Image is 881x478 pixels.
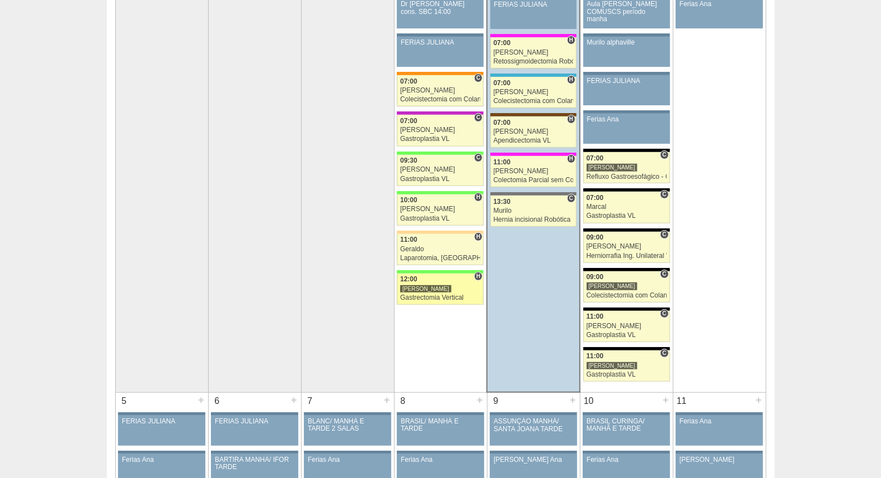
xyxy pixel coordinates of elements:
span: 09:00 [587,273,604,281]
span: 11:00 [494,158,511,166]
span: Consultório [660,230,668,239]
span: Hospital [567,115,575,124]
div: Geraldo [400,246,480,253]
div: Marcal [587,203,667,211]
span: Hospital [474,193,483,202]
div: [PERSON_NAME] [587,282,638,290]
div: Retossigmoidectomia Robótica [494,58,574,65]
div: Hernia incisional Robótica [494,216,574,223]
div: 5 [116,393,133,409]
span: Hospital [567,75,575,84]
div: [PERSON_NAME] Ana [494,456,573,464]
div: Gastroplastia VL [400,175,480,183]
a: Murilo alphaville [583,37,670,67]
div: 8 [395,393,412,409]
div: [PERSON_NAME] [587,323,667,330]
div: BRASIL/ MANHÃ E TARDE [401,418,480,432]
div: Gastroplastia VL [400,135,480,143]
a: C 07:00 [PERSON_NAME] Refluxo Gastroesofágico - Cirurgia VL [583,152,670,183]
a: H 12:00 [PERSON_NAME] Gastrectomia Vertical [397,274,484,305]
div: Key: Aviso [583,412,670,416]
a: FERIAS JULIANA [397,37,484,67]
div: FERIAS JULIANA [215,418,294,425]
div: Key: Neomater [490,74,577,77]
div: [PERSON_NAME] [494,128,574,135]
a: BLANC/ MANHÃ E TARDE 2 SALAS [304,416,391,446]
span: Hospital [567,154,575,163]
div: Key: Bartira [397,231,484,234]
div: BRASIL CURINGA/ MANHÃ E TARDE [587,418,666,432]
div: FERIAS JULIANA [122,418,201,425]
div: [PERSON_NAME] [400,206,480,213]
div: Ferias Ana [401,456,480,464]
div: [PERSON_NAME] [587,243,667,250]
div: Colecistectomia com Colangiografia VL [587,292,667,299]
a: H 11:00 [PERSON_NAME] Colectomia Parcial sem Colostomia VL [490,156,577,187]
span: 11:00 [400,236,417,243]
div: Refluxo Gastroesofágico - Cirurgia VL [587,173,667,181]
div: Key: Aviso [304,451,391,454]
span: 12:00 [400,275,417,283]
a: H 07:00 [PERSON_NAME] Retossigmoidectomia Robótica [490,37,577,69]
div: Key: Aviso [211,412,298,416]
div: Ferias Ana [680,1,759,8]
div: Key: Aviso [490,451,577,454]
div: [PERSON_NAME] [494,89,574,96]
a: FERIAS JULIANA [211,416,298,446]
span: 07:00 [400,117,417,125]
a: C 09:00 [PERSON_NAME] Herniorrafia Ing. Unilateral VL [583,232,670,263]
div: [PERSON_NAME] [400,285,451,293]
div: 6 [209,393,226,409]
div: Key: Aviso [583,72,670,75]
a: H 07:00 [PERSON_NAME] Colecistectomia com Colangiografia VL [490,77,577,108]
div: Key: São Luiz - SCS [397,72,484,75]
div: Key: Brasil [397,191,484,194]
div: [PERSON_NAME] [400,166,480,173]
div: Apendicectomia VL [494,137,574,144]
div: Key: Santa Catarina [490,192,577,196]
a: C 11:00 [PERSON_NAME] Gastroplastia VL [583,350,670,382]
span: 13:30 [494,198,511,206]
span: Consultório [660,309,668,318]
span: 07:00 [587,194,604,202]
div: Murilo [494,207,574,214]
div: Gastroplastia VL [587,212,667,220]
a: C 09:00 [PERSON_NAME] Colecistectomia com Colangiografia VL [583,271,670,303]
div: Key: Pro Matre [490,34,577,37]
div: Key: Aviso [118,412,205,416]
div: Ferias Ana [587,116,666,123]
span: 11:00 [587,352,604,360]
span: Consultório [660,190,668,199]
div: FERIAS JULIANA [401,39,480,46]
div: Gastroplastia VL [587,331,667,339]
div: 9 [488,393,505,409]
span: 07:00 [494,79,511,87]
span: Consultório [660,270,668,279]
div: BLANC/ MANHÃ E TARDE 2 SALAS [308,418,387,432]
div: Key: Brasil [397,152,484,155]
a: Ferias Ana [583,114,670,144]
a: BRASIL/ MANHÃ E TARDE [397,416,484,446]
div: + [661,393,671,407]
div: Murilo alphaville [587,39,666,46]
div: Colectomia Parcial sem Colostomia VL [494,177,574,184]
a: C 07:00 [PERSON_NAME] Colecistectomia com Colangiografia VL [397,75,484,106]
div: BARTIRA MANHÃ/ IFOR TARDE [215,456,294,471]
div: [PERSON_NAME] [680,456,759,464]
div: Key: Aviso [304,412,391,416]
div: Herniorrafia Ing. Unilateral VL [587,252,667,260]
div: Key: Blanc [583,188,670,192]
a: C 13:30 Murilo Hernia incisional Robótica [490,196,577,227]
a: H 07:00 [PERSON_NAME] Apendicectomia VL [490,116,577,148]
div: Key: Blanc [583,149,670,152]
div: Key: Aviso [397,451,484,454]
a: H 11:00 Geraldo Laparotomia, [GEOGRAPHIC_DATA], Drenagem, Bridas VL [397,234,484,265]
span: Hospital [567,36,575,45]
div: Colecistectomia com Colangiografia VL [400,96,480,103]
span: Hospital [474,272,483,281]
div: [PERSON_NAME] [400,126,480,134]
div: Aula [PERSON_NAME] COMUSCS período manha [587,1,666,23]
div: + [754,393,764,407]
div: Key: Aviso [118,451,205,454]
a: C 09:30 [PERSON_NAME] Gastroplastia VL [397,155,484,186]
